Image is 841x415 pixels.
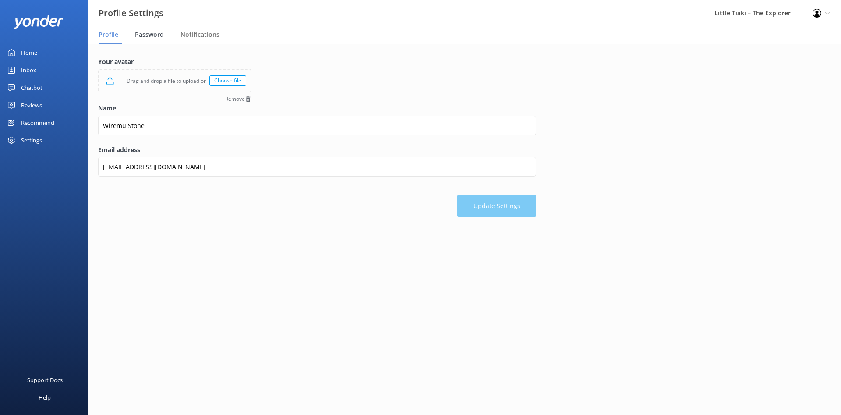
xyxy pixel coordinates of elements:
div: Chatbot [21,79,42,96]
span: Profile [99,30,118,39]
div: Home [21,44,37,61]
h3: Profile Settings [99,6,163,20]
div: Inbox [21,61,36,79]
label: Name [98,103,536,113]
label: Email address [98,145,536,155]
span: Password [135,30,164,39]
div: Choose file [209,75,246,86]
div: Settings [21,131,42,149]
div: Support Docs [27,371,63,389]
span: Notifications [180,30,219,39]
p: Drag and drop a file to upload or [114,77,209,85]
div: Help [39,389,51,406]
button: Remove [225,96,251,103]
div: Recommend [21,114,54,131]
img: yonder-white-logo.png [13,15,64,29]
span: Remove [225,96,245,102]
div: Reviews [21,96,42,114]
label: Your avatar [98,57,251,67]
